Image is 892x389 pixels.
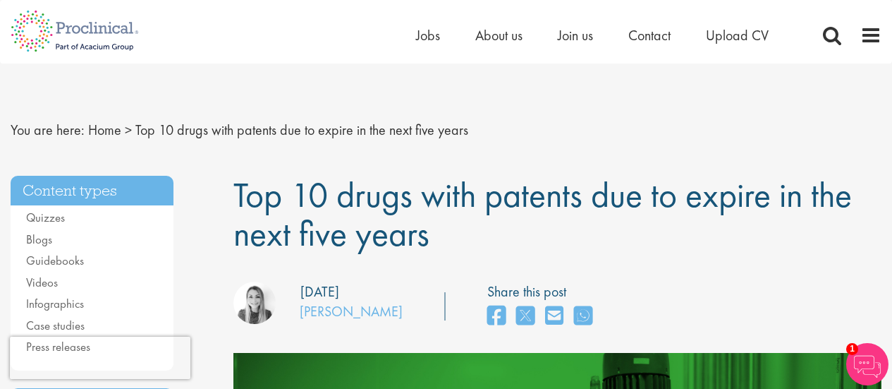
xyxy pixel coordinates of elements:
a: share on facebook [487,301,506,332]
div: [DATE] [300,282,339,302]
label: Share this post [487,282,599,302]
span: > [125,121,132,139]
a: Jobs [416,26,440,44]
a: Upload CV [706,26,769,44]
a: [PERSON_NAME] [300,302,403,321]
img: Hannah Burke [233,282,276,324]
img: Chatbot [846,343,888,385]
a: Join us [558,26,593,44]
span: Top 10 drugs with patents due to expire in the next five years [233,172,852,256]
a: Videos [26,275,58,290]
a: Quizzes [26,210,65,225]
h3: Content types [11,176,173,206]
a: breadcrumb link [88,121,121,139]
a: share on email [545,301,563,332]
iframe: reCAPTCHA [10,337,190,379]
a: Contact [628,26,671,44]
a: share on whats app [574,301,592,332]
a: Infographics [26,296,84,311]
span: You are here: [11,121,85,139]
a: About us [475,26,523,44]
span: 1 [846,343,858,355]
a: share on twitter [516,301,534,332]
a: Blogs [26,232,52,247]
a: Case studies [26,318,85,333]
span: Top 10 drugs with patents due to expire in the next five years [135,121,468,139]
a: Guidebooks [26,253,84,268]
